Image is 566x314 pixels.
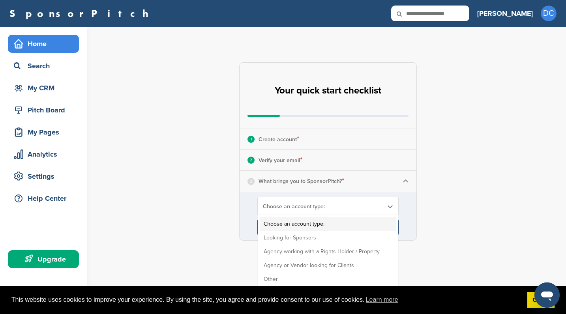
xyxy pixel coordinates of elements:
a: [PERSON_NAME] [477,5,533,22]
li: Agency or Vendor looking for Clients [260,258,396,272]
iframe: Button to launch messaging window [534,282,560,308]
a: Settings [8,167,79,185]
div: Home [12,37,79,51]
li: Looking for Sponsors [260,231,396,245]
a: My CRM [8,79,79,97]
div: Analytics [12,147,79,161]
a: Home [8,35,79,53]
h3: [PERSON_NAME] [477,8,533,19]
div: Help Center [12,191,79,206]
a: dismiss cookie message [527,292,555,308]
a: Upgrade [8,250,79,268]
p: Verify your email [259,155,302,165]
div: Pitch Board [12,103,79,117]
img: Checklist arrow 1 [403,178,409,184]
span: DC [541,6,557,21]
a: Search [8,57,79,75]
div: 2 [247,157,255,164]
a: SponsorPitch [9,8,154,19]
span: This website uses cookies to improve your experience. By using the site, you agree and provide co... [11,294,521,306]
div: Search [12,59,79,73]
div: 1 [247,136,255,143]
div: 3 [247,178,255,185]
div: Settings [12,169,79,183]
div: Upgrade [12,252,79,266]
p: What brings you to SponsorPitch? [259,176,344,186]
a: Help Center [8,189,79,207]
li: Agency working with a Rights Holder / Property [260,245,396,258]
a: My Pages [8,123,79,141]
div: My Pages [12,125,79,139]
h2: Your quick start checklist [275,82,381,99]
a: learn more about cookies [365,294,399,306]
a: Analytics [8,145,79,163]
li: Choose an account type: [260,217,396,231]
div: My CRM [12,81,79,95]
li: Other [260,272,396,286]
p: Create account [259,134,299,144]
a: Pitch Board [8,101,79,119]
span: Choose an account type: [263,203,383,210]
